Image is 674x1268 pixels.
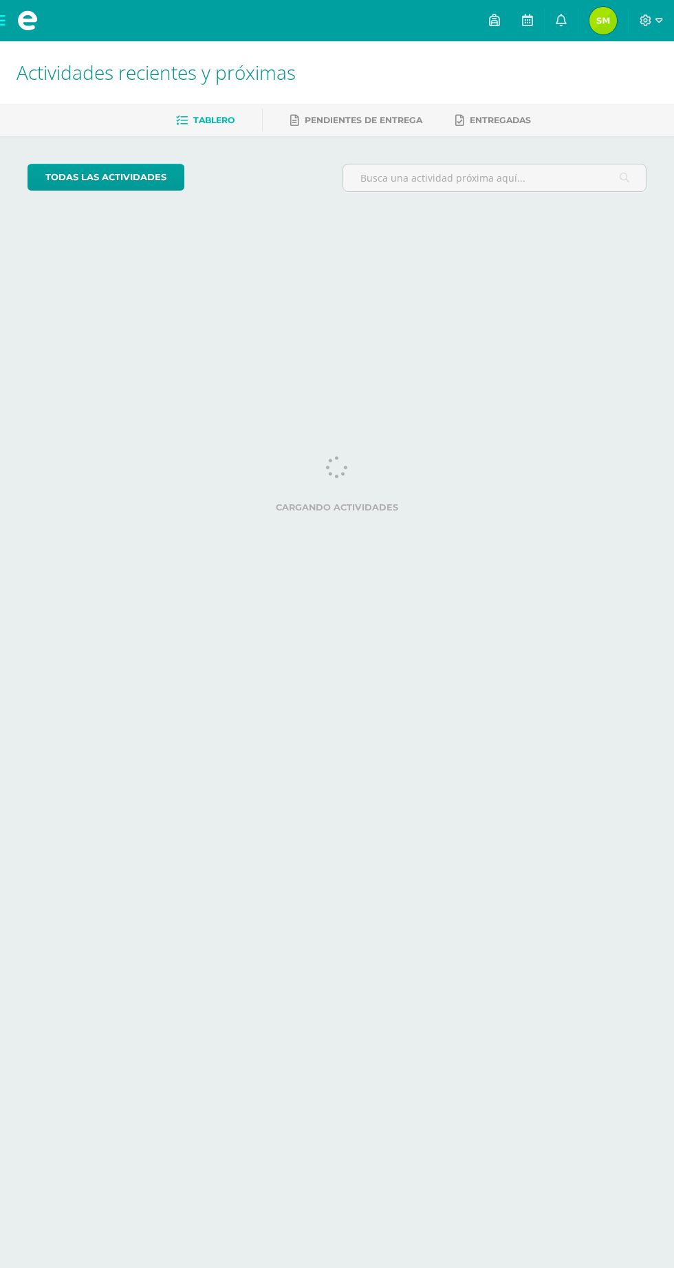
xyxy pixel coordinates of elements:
a: Entregadas [455,109,531,131]
label: Cargando actividades [28,502,646,513]
span: Pendientes de entrega [305,115,422,125]
a: Pendientes de entrega [290,109,422,131]
span: Entregadas [470,115,531,125]
a: todas las Actividades [28,164,184,191]
img: 5b71301564b2258c14ee0b981addf869.png [589,7,617,34]
span: Tablero [193,115,235,125]
input: Busca una actividad próxima aquí... [343,164,646,191]
span: Actividades recientes y próximas [17,59,296,85]
a: Tablero [176,109,235,131]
